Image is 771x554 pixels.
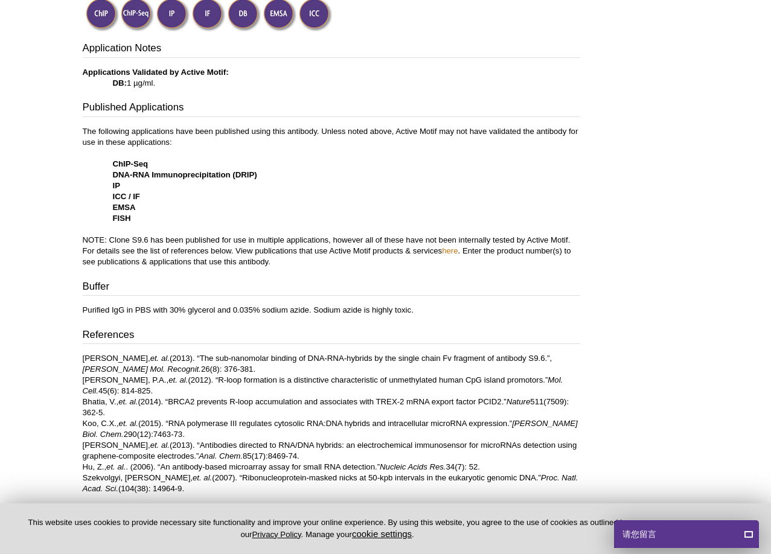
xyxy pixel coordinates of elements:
i: [PERSON_NAME] Biol. Chem. [83,419,578,439]
i: Nucleic Acids Res. [380,462,446,471]
strong: DNA-RNA Immunoprecipitation (DRIP) [113,170,257,179]
a: here [442,246,458,255]
strong: FISH [113,214,131,223]
i: et. al. [150,354,170,363]
button: cookie settings [352,529,412,539]
p: Purified IgG in PBS with 30% glycerol and 0.035% sodium azide. Sodium azide is highly toxic. [83,305,580,316]
p: [PERSON_NAME], (2013). “The sub-nanomolar binding of DNA-RNA-hybrids by the single chain Fv fragm... [83,353,580,494]
i: et. al. [193,473,212,482]
strong: IP [113,181,120,190]
i: et. al. [168,375,188,384]
span: 请您留言 [621,520,656,548]
i: et. al. [150,441,170,450]
strong: ICC / IF [113,192,140,201]
i: [PERSON_NAME] Mol. Recognit. [83,365,201,374]
p: 1 µg/ml. [83,67,580,89]
i: et. al. [118,397,138,406]
i: Nature [507,397,531,406]
h3: Published Applications [83,100,580,117]
a: Privacy Policy [252,530,301,539]
strong: ChIP-Seq [113,159,149,168]
h3: References [83,328,580,345]
strong: EMSA [113,203,136,212]
h3: Application Notes [83,41,580,58]
p: This website uses cookies to provide necessary site functionality and improve your online experie... [19,517,635,540]
i: et. al. [106,462,126,471]
i: et. al. [119,419,138,428]
h3: Buffer [83,279,580,296]
i: Anal. Chem. [199,451,243,460]
b: Applications Validated by Active Motif: [83,68,229,77]
p: The following applications have been published using this antibody. Unless noted above, Active Mo... [83,126,580,267]
strong: DB: [113,78,127,88]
